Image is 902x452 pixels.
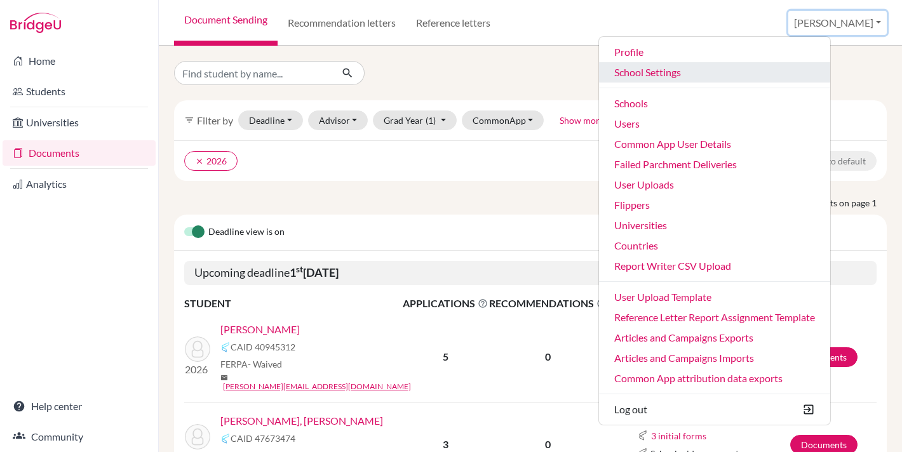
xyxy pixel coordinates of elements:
a: Failed Parchment Deliveries [599,154,830,175]
input: Find student by name... [174,61,332,85]
button: Show more filtersarrow_drop_up [549,110,652,130]
th: ACTION [790,295,877,312]
a: Universities [3,110,156,135]
a: [PERSON_NAME] [220,322,300,337]
b: 1 [DATE] [290,265,339,279]
a: User Uploads [599,175,830,195]
a: Schools [599,93,830,114]
img: Lewi, Gabriella Angeline [185,424,210,449]
span: Show more filters [560,115,629,126]
span: mail [220,374,228,382]
a: Analytics [3,171,156,197]
img: Common App logo [220,434,231,444]
a: Countries [599,236,830,256]
a: Common App User Details [599,134,830,154]
i: clear [195,157,204,166]
button: Reset to default [793,151,877,171]
span: CAID 40945312 [231,340,295,354]
h5: Upcoming deadline [184,261,877,285]
a: Home [3,48,156,74]
span: Deadline view is on [208,225,285,240]
button: Log out [599,399,830,420]
p: 0 [489,349,607,364]
span: - Waived [248,359,282,369]
span: Filter by [197,114,233,126]
b: 5 [443,350,448,362]
img: Bridge-U [10,13,61,33]
i: filter_list [184,115,194,125]
a: Reference Letter Report Assignment Template [599,307,830,328]
button: 3 initial forms [650,429,707,443]
a: Community [3,424,156,449]
button: Deadline [238,110,303,130]
button: Grad Year(1) [373,110,457,130]
a: School Settings [599,62,830,83]
span: (1) [426,115,436,126]
ul: [PERSON_NAME] [598,36,831,425]
p: 2026 [185,362,210,377]
p: 0 [489,437,607,452]
img: Effendi, Audrey [185,336,210,362]
a: Articles and Campaigns Imports [599,348,830,368]
a: Flippers [599,195,830,215]
button: CommonApp [462,110,544,130]
a: Universities [599,215,830,236]
span: RECOMMENDATIONS [489,296,607,311]
img: Common App logo [638,430,648,441]
a: Common App attribution data exports [599,368,830,389]
a: Documents [3,140,156,166]
a: Profile [599,42,830,62]
a: Report Writer CSV Upload [599,256,830,276]
a: [PERSON_NAME][EMAIL_ADDRESS][DOMAIN_NAME] [223,381,411,392]
span: students on page 1 [804,196,887,209]
a: User Upload Template [599,287,830,307]
th: STUDENT [184,295,402,312]
a: Help center [3,394,156,419]
button: clear2026 [184,151,238,171]
a: Articles and Campaigns Exports [599,328,830,348]
span: FERPA [220,357,282,371]
b: 3 [443,438,448,450]
sup: st [296,264,303,274]
span: CAID 47673474 [231,432,295,445]
img: Common App logo [220,342,231,352]
button: [PERSON_NAME] [788,11,887,35]
span: APPLICATIONS [403,296,488,311]
a: Students [3,79,156,104]
a: [PERSON_NAME], [PERSON_NAME] [220,413,383,429]
button: Advisor [308,110,368,130]
a: Users [599,114,830,134]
